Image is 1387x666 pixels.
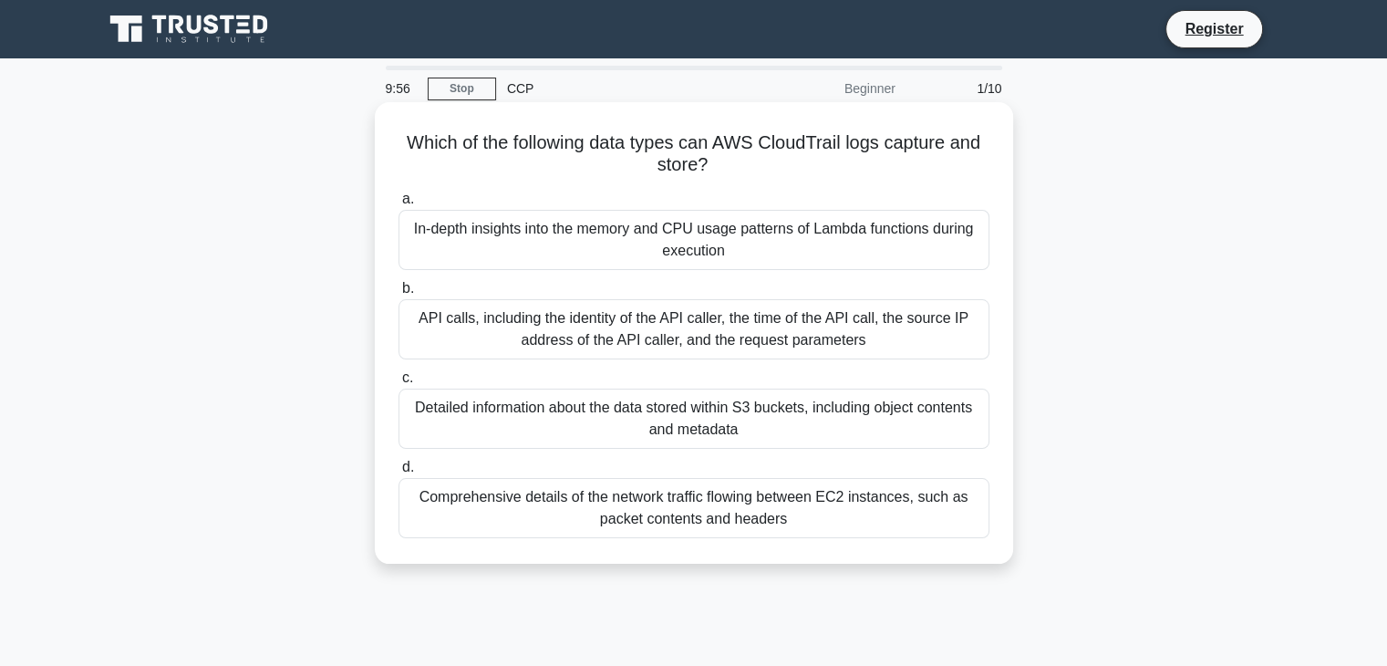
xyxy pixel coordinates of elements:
div: Comprehensive details of the network traffic flowing between EC2 instances, such as packet conten... [399,478,989,538]
div: In-depth insights into the memory and CPU usage patterns of Lambda functions during execution [399,210,989,270]
span: b. [402,280,414,296]
span: c. [402,369,413,385]
div: 1/10 [906,70,1013,107]
span: d. [402,459,414,474]
div: Detailed information about the data stored within S3 buckets, including object contents and metadata [399,389,989,449]
div: 9:56 [375,70,428,107]
div: Beginner [747,70,906,107]
a: Register [1174,17,1254,40]
a: Stop [428,78,496,100]
div: CCP [496,70,747,107]
div: API calls, including the identity of the API caller, the time of the API call, the source IP addr... [399,299,989,359]
span: a. [402,191,414,206]
h5: Which of the following data types can AWS CloudTrail logs capture and store? [397,131,991,177]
